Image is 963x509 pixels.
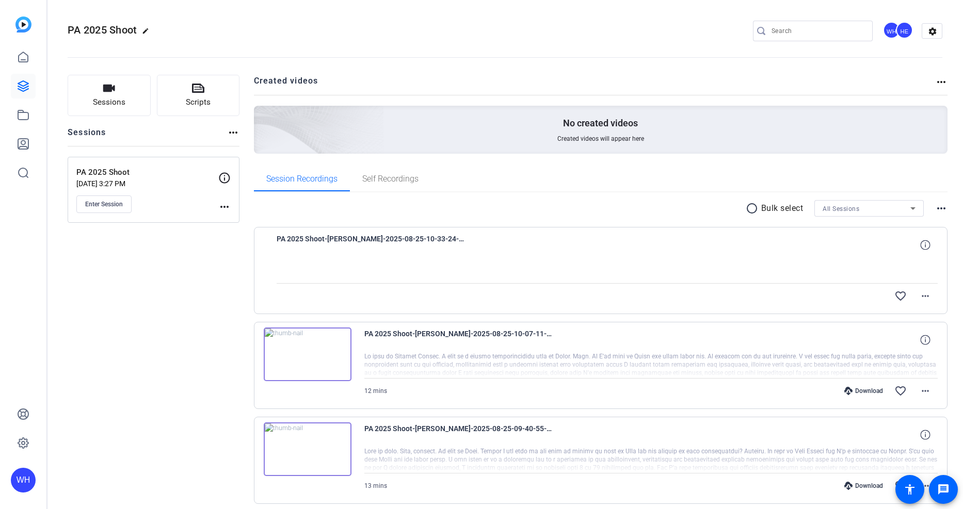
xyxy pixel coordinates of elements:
[93,96,125,108] span: Sessions
[68,126,106,146] h2: Sessions
[76,195,132,213] button: Enter Session
[896,22,913,39] div: HE
[896,22,914,40] ngx-avatar: Haley Egle
[254,75,936,95] h2: Created videos
[68,24,137,36] span: PA 2025 Shoot
[218,201,231,213] mat-icon: more_horiz
[264,422,351,476] img: thumb-nail
[76,179,218,188] p: [DATE] 3:27 PM
[364,422,555,447] span: PA 2025 Shoot-[PERSON_NAME]-2025-08-25-09-40-55-074-0
[186,96,211,108] span: Scripts
[11,468,36,492] div: WH
[76,167,218,178] p: PA 2025 Shoot
[894,385,907,397] mat-icon: favorite_border
[15,17,31,32] img: blue-gradient.svg
[557,135,644,143] span: Created videos will appear here
[919,480,932,492] mat-icon: more_horiz
[761,202,804,215] p: Bulk select
[264,327,351,381] img: thumb-nail
[362,175,419,183] span: Self Recordings
[68,75,151,116] button: Sessions
[935,202,948,215] mat-icon: more_horiz
[746,202,761,215] mat-icon: radio_button_unchecked
[904,483,916,496] mat-icon: accessibility
[364,327,555,352] span: PA 2025 Shoot-[PERSON_NAME]-2025-08-25-10-07-11-475-0
[563,117,638,129] p: No created videos
[157,75,240,116] button: Scripts
[894,480,907,492] mat-icon: favorite_border
[935,76,948,88] mat-icon: more_horiz
[839,387,888,395] div: Download
[894,290,907,302] mat-icon: favorite_border
[919,385,932,397] mat-icon: more_horiz
[919,290,932,302] mat-icon: more_horiz
[364,482,387,489] span: 13 mins
[85,200,123,208] span: Enter Session
[266,175,338,183] span: Session Recordings
[839,482,888,490] div: Download
[364,387,387,395] span: 12 mins
[227,126,239,139] mat-icon: more_horiz
[277,233,468,257] span: PA 2025 Shoot-[PERSON_NAME]-2025-08-25-10-33-24-613-0
[937,483,950,496] mat-icon: message
[142,27,154,40] mat-icon: edit
[883,22,900,39] div: WH
[138,4,384,227] img: Creted videos background
[823,205,859,212] span: All Sessions
[883,22,901,40] ngx-avatar: Will Horvath
[772,25,864,37] input: Search
[922,24,943,39] mat-icon: settings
